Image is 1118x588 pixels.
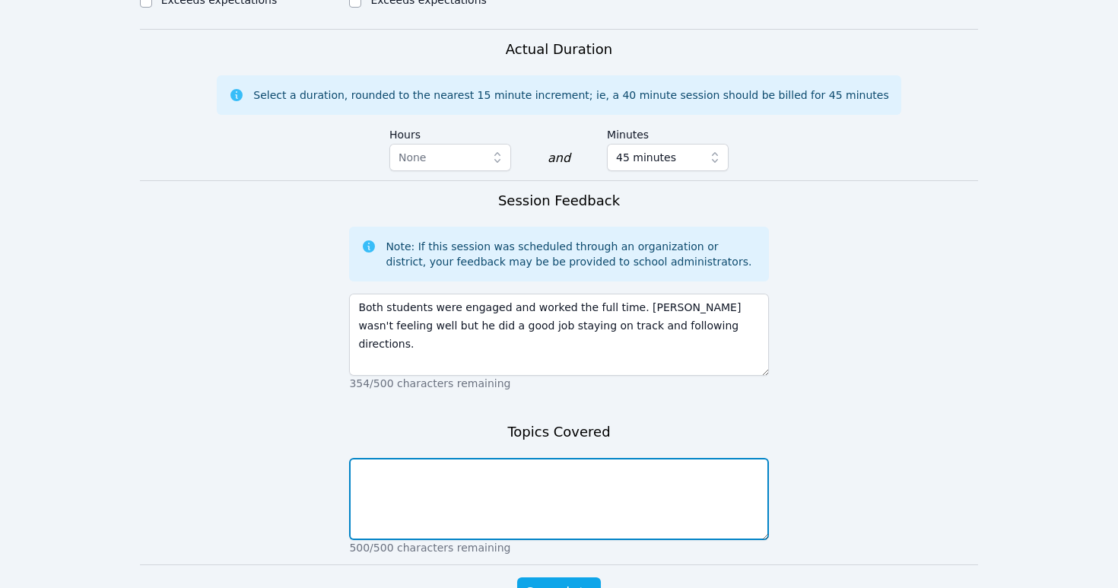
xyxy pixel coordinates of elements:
textarea: Both students were engaged and worked the full time. [PERSON_NAME] wasn't feeling well but he did... [349,294,768,376]
button: 45 minutes [607,144,729,171]
button: None [389,144,511,171]
p: 500/500 characters remaining [349,540,768,555]
span: None [399,151,427,164]
label: Minutes [607,121,729,144]
h3: Topics Covered [507,421,610,443]
div: Select a duration, rounded to the nearest 15 minute increment; ie, a 40 minute session should be ... [253,87,888,103]
h3: Actual Duration [506,39,612,60]
span: 45 minutes [616,148,676,167]
p: 354/500 characters remaining [349,376,768,391]
div: and [548,149,570,167]
div: Note: If this session was scheduled through an organization or district, your feedback may be be ... [386,239,756,269]
h3: Session Feedback [498,190,620,211]
label: Hours [389,121,511,144]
